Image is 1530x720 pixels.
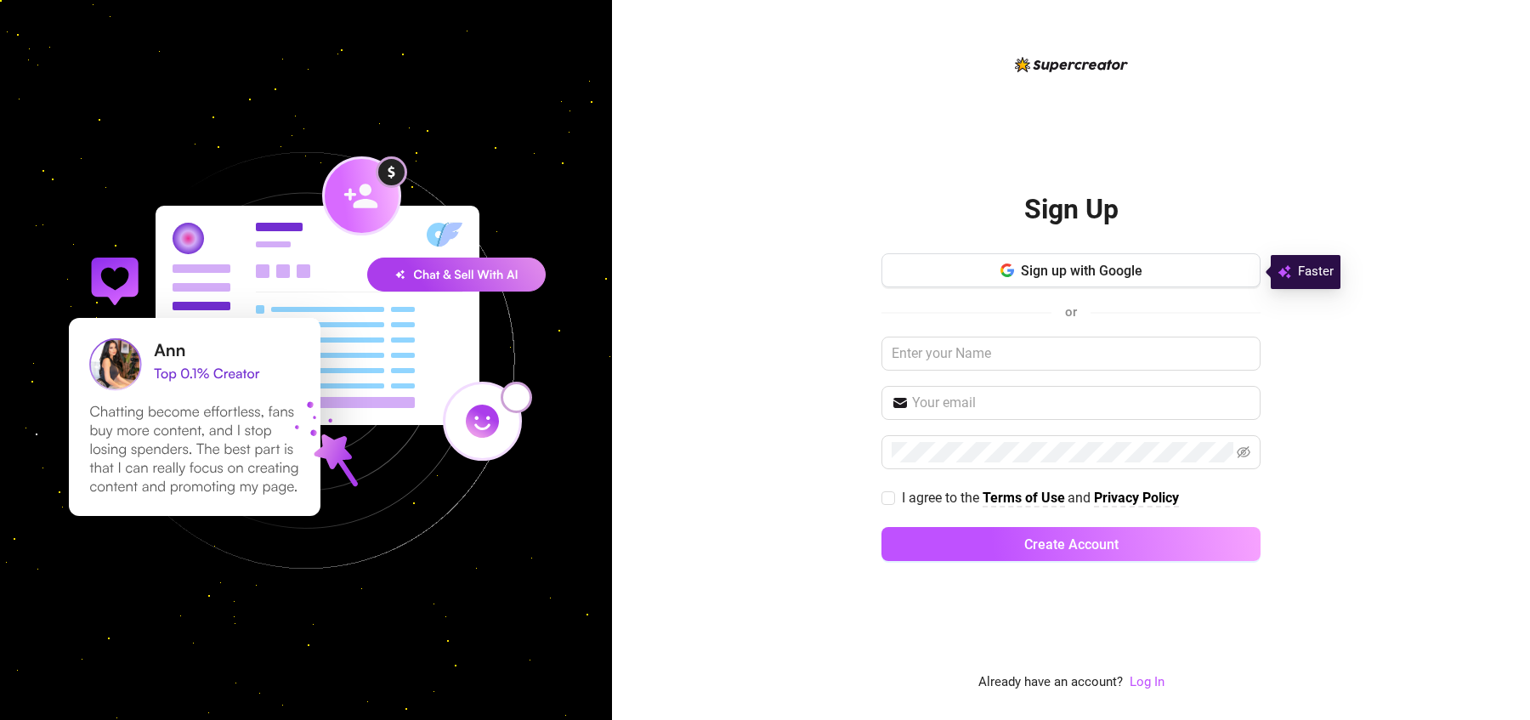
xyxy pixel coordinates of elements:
a: Log In [1130,674,1164,689]
strong: Privacy Policy [1094,490,1179,506]
span: Already have an account? [978,672,1123,693]
span: or [1065,304,1077,320]
img: logo-BBDzfeDw.svg [1015,57,1128,72]
span: I agree to the [902,490,983,506]
strong: Terms of Use [983,490,1065,506]
h2: Sign Up [1024,192,1119,227]
span: Create Account [1024,536,1119,553]
a: Log In [1130,672,1164,693]
a: Privacy Policy [1094,490,1179,507]
img: signup-background-D0MIrEPF.svg [12,66,600,655]
span: and [1068,490,1094,506]
input: Your email [912,393,1250,413]
button: Sign up with Google [881,253,1261,287]
span: Sign up with Google [1021,263,1142,279]
a: Terms of Use [983,490,1065,507]
span: eye-invisible [1237,445,1250,459]
input: Enter your Name [881,337,1261,371]
button: Create Account [881,527,1261,561]
span: Faster [1298,262,1334,282]
img: svg%3e [1278,262,1291,282]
